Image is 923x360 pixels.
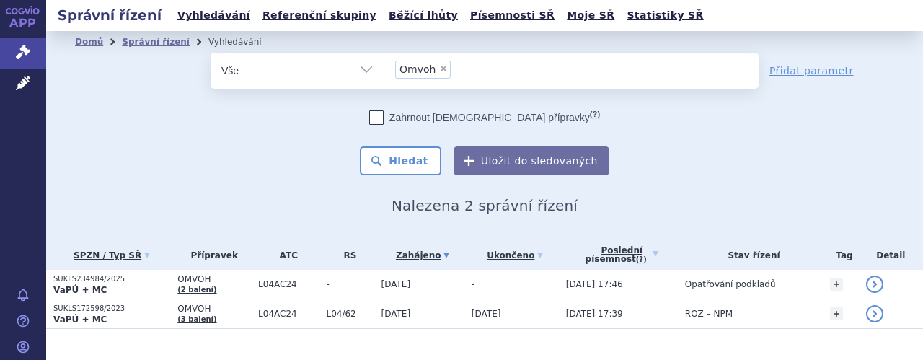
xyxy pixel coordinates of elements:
[454,146,609,175] button: Uložit do sledovaných
[590,110,600,119] abbr: (?)
[326,309,374,319] span: L04/62
[381,309,411,319] span: [DATE]
[177,304,251,314] span: OMVOH
[472,279,474,289] span: -
[823,240,858,270] th: Tag
[53,315,107,325] strong: VaPÚ + MC
[53,245,170,265] a: SPZN / Typ SŘ
[622,6,707,25] a: Statistiky SŘ
[177,286,216,294] a: (2 balení)
[319,240,374,270] th: RS
[399,64,436,74] span: Omvoh
[685,279,776,289] span: Opatřování podkladů
[566,309,623,319] span: [DATE] 17:39
[75,37,103,47] a: Domů
[384,6,462,25] a: Běžící lhůty
[258,309,319,319] span: L04AC24
[381,245,464,265] a: Zahájeno
[636,255,647,264] abbr: (?)
[859,240,923,270] th: Detail
[360,146,441,175] button: Hledat
[170,240,251,270] th: Přípravek
[326,279,374,289] span: -
[678,240,823,270] th: Stav řízení
[251,240,319,270] th: ATC
[866,276,883,293] a: detail
[830,278,843,291] a: +
[53,274,170,284] p: SUKLS234984/2025
[455,60,463,78] input: Omvoh
[466,6,559,25] a: Písemnosti SŘ
[472,309,501,319] span: [DATE]
[173,6,255,25] a: Vyhledávání
[866,305,883,322] a: detail
[769,63,854,78] a: Přidat parametr
[562,6,619,25] a: Moje SŘ
[439,64,448,73] span: ×
[53,285,107,295] strong: VaPÚ + MC
[392,197,578,214] span: Nalezena 2 správní řízení
[208,31,281,53] li: Vyhledávání
[46,5,173,25] h2: Správní řízení
[53,304,170,314] p: SUKLS172598/2023
[566,240,678,270] a: Poslednípísemnost(?)
[177,315,216,323] a: (3 balení)
[258,279,319,289] span: L04AC24
[472,245,559,265] a: Ukončeno
[685,309,733,319] span: ROZ – NPM
[830,307,843,320] a: +
[381,279,411,289] span: [DATE]
[566,279,623,289] span: [DATE] 17:46
[258,6,381,25] a: Referenční skupiny
[177,274,251,284] span: OMVOH
[369,110,600,125] label: Zahrnout [DEMOGRAPHIC_DATA] přípravky
[122,37,190,47] a: Správní řízení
